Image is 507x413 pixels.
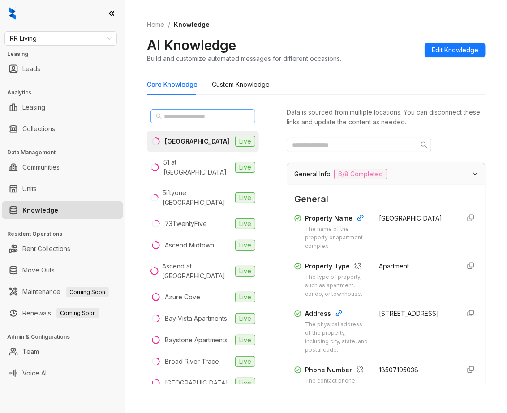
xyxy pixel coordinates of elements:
[165,136,229,146] div: [GEOGRAPHIC_DATA]
[235,335,255,345] span: Live
[165,240,214,250] div: Ascend Midtown
[305,365,368,377] div: Phone Number
[379,214,442,222] span: [GEOGRAPHIC_DATA]
[163,188,232,208] div: 5iftyone [GEOGRAPHIC_DATA]
[174,21,210,28] span: Knowledge
[235,313,255,324] span: Live
[162,261,232,281] div: Ascend at [GEOGRAPHIC_DATA]
[2,60,123,78] li: Leads
[163,158,232,177] div: 51 at [GEOGRAPHIC_DATA]
[22,201,58,219] a: Knowledge
[7,230,125,238] h3: Resident Operations
[235,136,255,147] span: Live
[22,240,70,258] a: Rent Collections
[235,192,255,203] span: Live
[145,20,166,30] a: Home
[2,201,123,219] li: Knowledge
[165,335,228,345] div: Baystone Apartments
[421,141,428,149] span: search
[165,357,219,366] div: Broad River Trace
[235,240,255,251] span: Live
[235,266,255,277] span: Live
[165,314,227,324] div: Bay Vista Apartments
[7,50,125,58] h3: Leasing
[334,169,387,179] span: 6/8 Completed
[147,37,236,54] h2: AI Knowledge
[22,304,99,322] a: RenewalsComing Soon
[2,343,123,361] li: Team
[235,162,255,173] span: Live
[287,163,485,185] div: General Info6/8 Completed
[305,377,368,402] div: The contact phone number for the property or leasing office.
[2,98,123,116] li: Leasing
[212,80,270,89] div: Custom Knowledge
[235,292,255,302] span: Live
[305,320,368,354] div: The physical address of the property, including city, state, and postal code.
[305,273,368,298] div: The type of property, such as apartment, condo, or townhouse.
[22,343,39,361] a: Team
[294,192,478,206] span: General
[379,262,409,270] span: Apartment
[2,180,123,198] li: Units
[2,304,123,322] li: Renewals
[305,225,368,251] div: The name of the property or apartment complex.
[156,113,162,119] span: search
[22,364,47,382] a: Voice AI
[165,219,207,229] div: 73TwentyFive
[294,169,331,179] span: General Info
[7,89,125,97] h3: Analytics
[168,20,170,30] li: /
[22,180,37,198] a: Units
[2,240,123,258] li: Rent Collections
[165,292,200,302] div: Azure Cove
[22,158,60,176] a: Communities
[305,213,368,225] div: Property Name
[9,7,16,20] img: logo
[305,261,368,273] div: Property Type
[379,366,418,374] span: 18507195038
[235,218,255,229] span: Live
[22,98,45,116] a: Leasing
[22,60,40,78] a: Leads
[2,158,123,176] li: Communities
[305,309,368,320] div: Address
[7,333,125,341] h3: Admin & Configurations
[165,378,228,388] div: [GEOGRAPHIC_DATA]
[473,171,478,176] span: expanded
[56,308,99,318] span: Coming Soon
[66,287,109,297] span: Coming Soon
[2,120,123,138] li: Collections
[22,120,55,138] a: Collections
[147,80,198,89] div: Core Knowledge
[22,261,55,279] a: Move Outs
[432,45,478,55] span: Edit Knowledge
[7,149,125,157] h3: Data Management
[425,43,486,57] button: Edit Knowledge
[2,261,123,279] li: Move Outs
[147,54,341,63] div: Build and customize automated messages for different occasions.
[287,107,486,127] div: Data is sourced from multiple locations. You can disconnect these links and update the content as...
[379,309,453,319] div: [STREET_ADDRESS]
[2,283,123,301] li: Maintenance
[235,378,255,388] span: Live
[235,356,255,367] span: Live
[2,364,123,382] li: Voice AI
[10,32,112,45] span: RR Living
